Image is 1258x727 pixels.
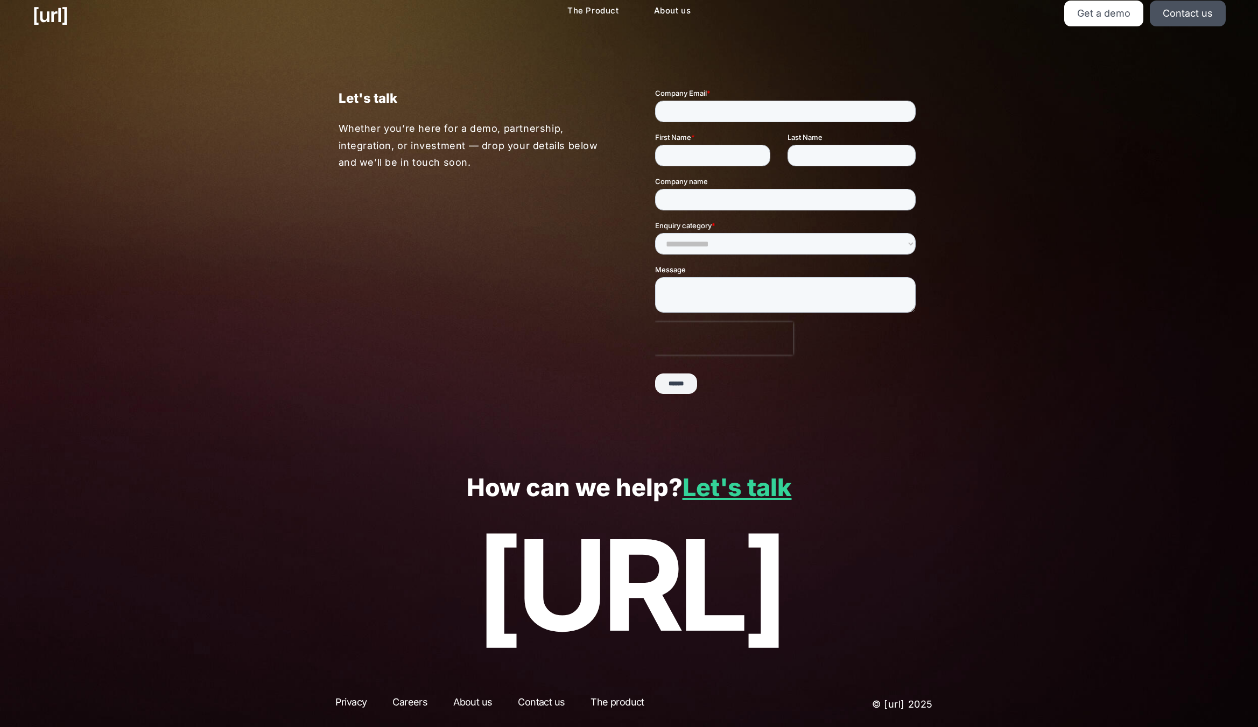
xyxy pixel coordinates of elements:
a: Contact us [1150,1,1226,26]
a: Privacy [326,695,377,714]
a: Get a demo [1064,1,1143,26]
a: About us [444,695,502,714]
p: Whether you’re here for a demo, partnership, integration, or investment — drop your details below... [339,120,604,171]
iframe: Form 0 [655,88,920,403]
p: How can we help? [32,474,1226,502]
p: © [URL] 2025 [781,695,933,714]
a: The Product [559,1,628,22]
a: Contact us [508,695,574,714]
p: Let's talk [339,88,603,109]
a: [URL] [32,1,68,30]
p: [URL] [32,514,1226,656]
a: About us [645,1,700,22]
a: Let's talk [683,472,792,502]
a: Careers [383,695,437,714]
a: The product [581,695,653,714]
